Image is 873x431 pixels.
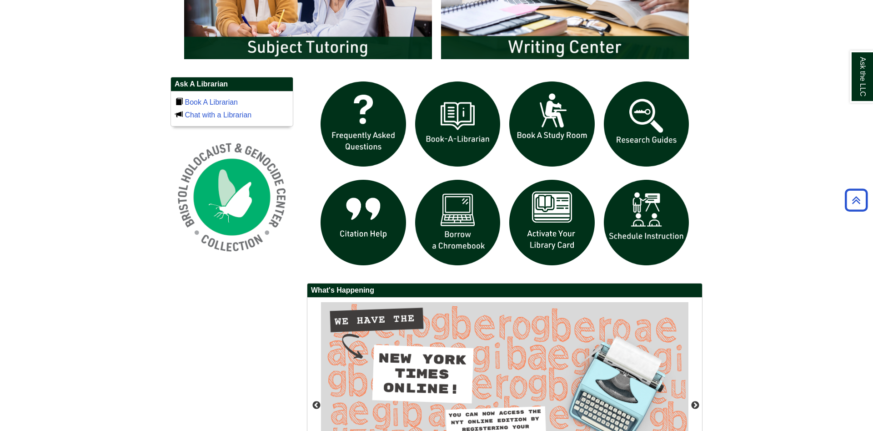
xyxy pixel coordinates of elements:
img: activate Library Card icon links to form to activate student ID into library card [505,175,599,270]
img: For faculty. Schedule Library Instruction icon links to form. [599,175,694,270]
div: slideshow [316,77,693,274]
img: Holocaust and Genocide Collection [171,136,293,259]
img: Borrow a chromebook icon links to the borrow a chromebook web page [411,175,505,270]
img: citation help icon links to citation help guide page [316,175,411,270]
a: Book A Librarian [185,98,238,106]
h2: Ask A Librarian [171,77,293,91]
img: Book a Librarian icon links to book a librarian web page [411,77,505,172]
img: Research Guides icon links to research guides web page [599,77,694,172]
img: book a study room icon links to book a study room web page [505,77,599,172]
h2: What's Happening [307,284,702,298]
img: frequently asked questions [316,77,411,172]
a: Back to Top [842,194,871,206]
a: Chat with a Librarian [185,111,251,119]
button: Next [691,401,700,410]
button: Previous [312,401,321,410]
